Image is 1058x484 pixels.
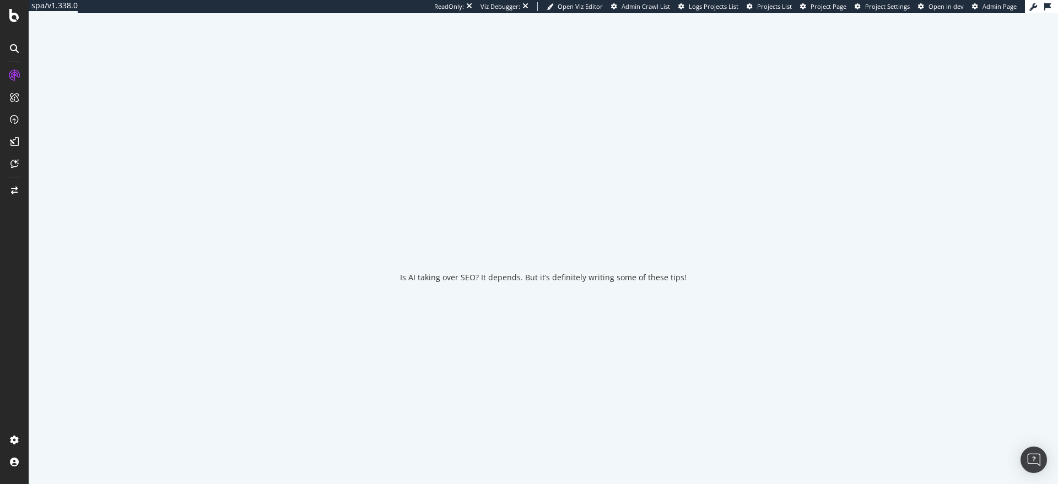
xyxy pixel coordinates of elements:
span: Open in dev [929,2,964,10]
div: Is AI taking over SEO? It depends. But it’s definitely writing some of these tips! [400,272,687,283]
span: Projects List [757,2,792,10]
a: Project Settings [855,2,910,11]
a: Projects List [747,2,792,11]
span: Project Settings [865,2,910,10]
span: Admin Page [983,2,1017,10]
span: Logs Projects List [689,2,738,10]
a: Open in dev [918,2,964,11]
div: Viz Debugger: [481,2,520,11]
a: Open Viz Editor [547,2,603,11]
a: Admin Page [972,2,1017,11]
a: Project Page [800,2,846,11]
div: Open Intercom Messenger [1021,447,1047,473]
span: Open Viz Editor [558,2,603,10]
span: Admin Crawl List [622,2,670,10]
span: Project Page [811,2,846,10]
a: Admin Crawl List [611,2,670,11]
a: Logs Projects List [678,2,738,11]
div: animation [504,215,583,254]
div: ReadOnly: [434,2,464,11]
